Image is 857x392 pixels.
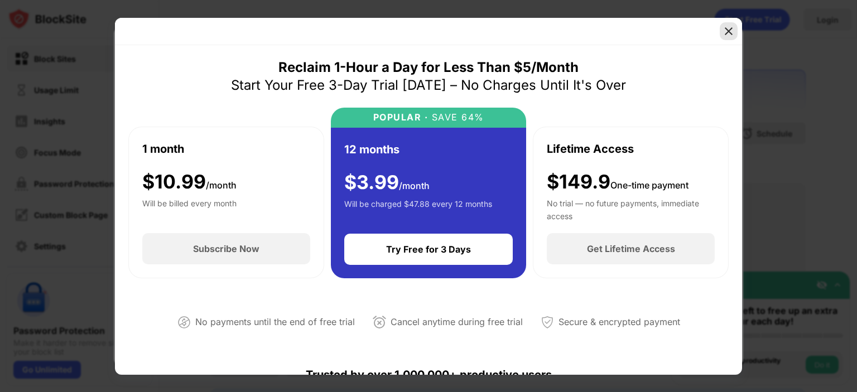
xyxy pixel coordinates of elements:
div: Try Free for 3 Days [386,244,471,255]
div: Lifetime Access [547,141,634,157]
div: Reclaim 1-Hour a Day for Less Than $5/Month [278,59,579,76]
div: 1 month [142,141,184,157]
div: Cancel anytime during free trial [391,314,523,330]
div: $ 3.99 [344,171,430,194]
div: Will be billed every month [142,197,237,220]
div: $149.9 [547,171,689,193]
span: /month [399,180,430,191]
div: POPULAR · [373,112,428,123]
span: One-time payment [610,180,689,191]
div: No payments until the end of free trial [195,314,355,330]
div: Will be charged $47.88 every 12 months [344,198,492,220]
div: No trial — no future payments, immediate access [547,197,715,220]
span: /month [206,180,237,191]
div: Subscribe Now [193,243,259,254]
img: cancel-anytime [373,316,386,329]
div: Get Lifetime Access [587,243,675,254]
div: SAVE 64% [428,112,484,123]
div: $ 10.99 [142,171,237,193]
div: Start Your Free 3-Day Trial [DATE] – No Charges Until It's Over [231,76,626,94]
img: secured-payment [541,316,554,329]
div: 12 months [344,141,399,158]
div: Secure & encrypted payment [559,314,680,330]
img: not-paying [177,316,191,329]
